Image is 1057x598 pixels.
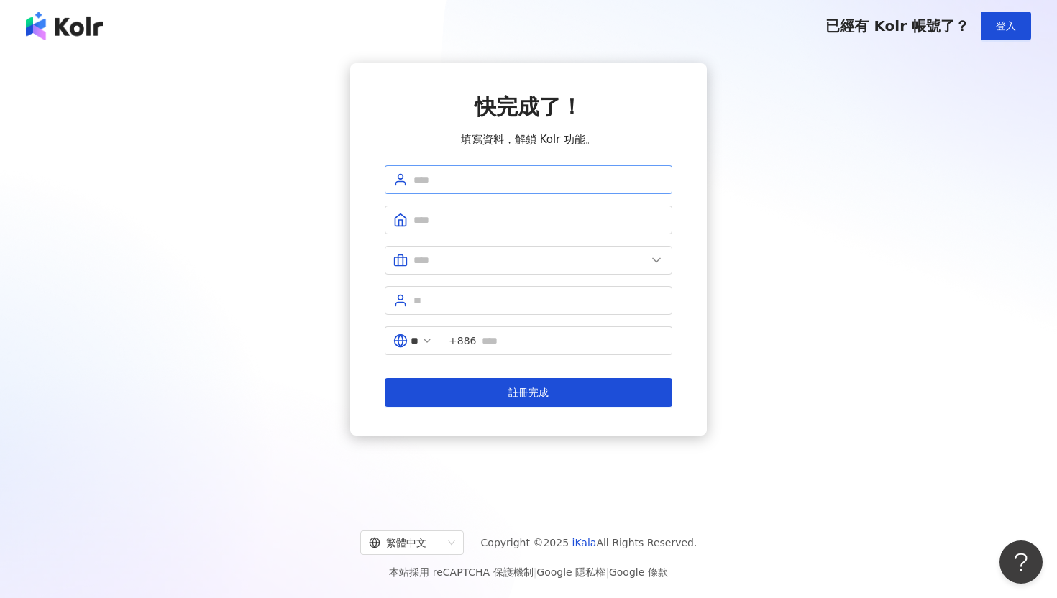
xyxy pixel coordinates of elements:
[475,94,582,119] span: 快完成了！
[825,17,969,34] span: 已經有 Kolr 帳號了？
[609,566,668,578] a: Google 條款
[481,534,697,551] span: Copyright © 2025 All Rights Reserved.
[461,131,596,148] span: 填寫資料，解鎖 Kolr 功能。
[536,566,605,578] a: Google 隱私權
[508,387,549,398] span: 註冊完成
[389,563,667,581] span: 本站採用 reCAPTCHA 保護機制
[605,566,609,578] span: |
[534,566,537,578] span: |
[999,540,1043,584] iframe: Help Scout Beacon - Open
[981,11,1031,40] button: 登入
[996,20,1016,32] span: 登入
[385,378,672,407] button: 註冊完成
[449,333,476,349] span: +886
[369,531,442,554] div: 繁體中文
[26,11,103,40] img: logo
[572,537,597,548] a: iKala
